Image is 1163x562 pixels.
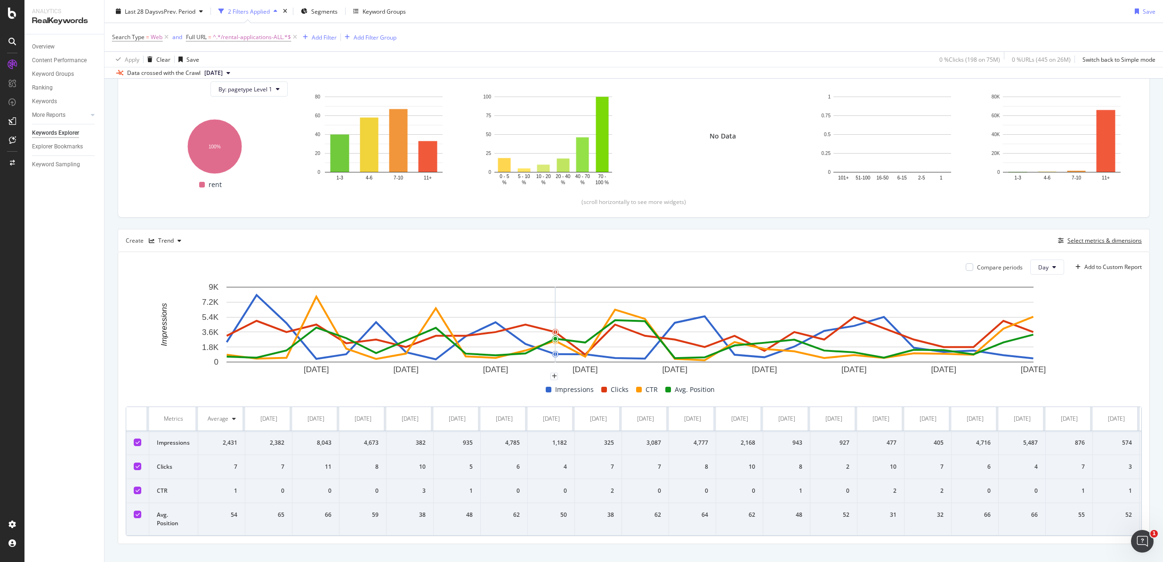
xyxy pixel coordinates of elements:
span: rent [209,179,222,190]
text: 75 [486,113,492,118]
div: Content Performance [32,56,87,65]
text: 60 [315,113,321,118]
div: 0 [347,487,379,495]
div: 2,382 [253,439,284,447]
text: 5.4K [202,313,219,322]
text: 0 [214,358,218,367]
div: No Data [710,131,736,141]
a: Ranking [32,83,97,93]
div: 1 [206,487,237,495]
button: Select metrics & dimensions [1054,235,1142,246]
div: 52 [1100,511,1132,519]
div: 7 [630,463,661,471]
div: [DATE] [496,415,513,423]
text: 20 [315,151,321,156]
div: A chart. [141,114,288,175]
span: Full URL [186,33,207,41]
div: 0 [1006,487,1038,495]
a: Keywords Explorer [32,128,97,138]
text: 51-100 [856,175,871,180]
text: 16-50 [876,175,888,180]
a: Keyword Sampling [32,160,97,170]
div: 32 [912,511,944,519]
a: Overview [32,42,97,52]
text: [DATE] [393,365,419,374]
div: Keyword Groups [363,7,406,15]
div: A chart. [126,282,1135,376]
text: [DATE] [304,365,329,374]
div: Keyword Sampling [32,160,80,170]
text: 0 - 5 [500,174,509,179]
text: 1.8K [202,343,219,352]
svg: A chart. [988,92,1135,187]
div: 935 [441,439,473,447]
text: [DATE] [752,365,777,374]
span: Clicks [611,384,629,395]
text: [DATE] [573,365,598,374]
div: 66 [959,511,991,519]
text: 1-3 [1014,175,1021,180]
div: Apply [125,55,139,63]
td: Avg. Position [149,503,198,536]
div: Average [208,415,228,423]
text: Impressions [160,303,169,346]
div: 0 [724,487,755,495]
div: Add Filter [312,33,337,41]
div: 6 [488,463,520,471]
div: 7 [912,463,944,471]
text: 100 [483,94,491,99]
div: RealKeywords [32,16,97,26]
text: 7-10 [394,175,403,180]
div: Add Filter Group [354,33,396,41]
span: Day [1038,263,1049,271]
div: 8,043 [300,439,331,447]
a: Explorer Bookmarks [32,142,97,152]
div: Save [1143,7,1155,15]
text: 3.6K [202,328,219,337]
div: 1 [1053,487,1085,495]
span: = [208,33,211,41]
span: Impressions [555,384,594,395]
text: % [522,180,526,185]
text: 100% [209,144,221,149]
text: 0.75 [822,113,831,118]
button: Keyword Groups [349,4,410,19]
text: 20 - 40 [556,174,571,179]
a: Keywords [32,97,97,106]
text: 4-6 [366,175,373,180]
div: 876 [1053,439,1085,447]
text: 80K [992,94,1000,99]
text: 20K [992,151,1000,156]
span: 1 [1150,530,1158,538]
div: [DATE] [684,415,701,423]
div: and [172,33,182,41]
div: 38 [394,511,426,519]
div: 2,168 [724,439,755,447]
div: A chart. [819,92,966,187]
div: 1 [771,487,802,495]
div: 62 [488,511,520,519]
text: 0 [488,170,491,175]
span: ^.*/rental-applications-ALL.*$ [213,31,291,44]
div: 7 [206,463,237,471]
div: 64 [677,511,708,519]
div: 0 [535,487,567,495]
div: 4,777 [677,439,708,447]
text: 7.2K [202,298,219,307]
div: 943 [771,439,802,447]
div: Select metrics & dimensions [1067,236,1142,244]
text: [DATE] [483,365,509,374]
div: 50 [535,511,567,519]
div: 4,716 [959,439,991,447]
div: [DATE] [1061,415,1078,423]
div: [DATE] [872,415,889,423]
div: Keywords Explorer [32,128,79,138]
text: 25 [486,151,492,156]
div: Clear [156,55,170,63]
div: 38 [582,511,614,519]
text: 100 % [596,180,609,185]
div: 3,087 [630,439,661,447]
text: 11+ [1102,175,1110,180]
text: 50 [486,132,492,137]
text: 40 - 70 [575,174,590,179]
